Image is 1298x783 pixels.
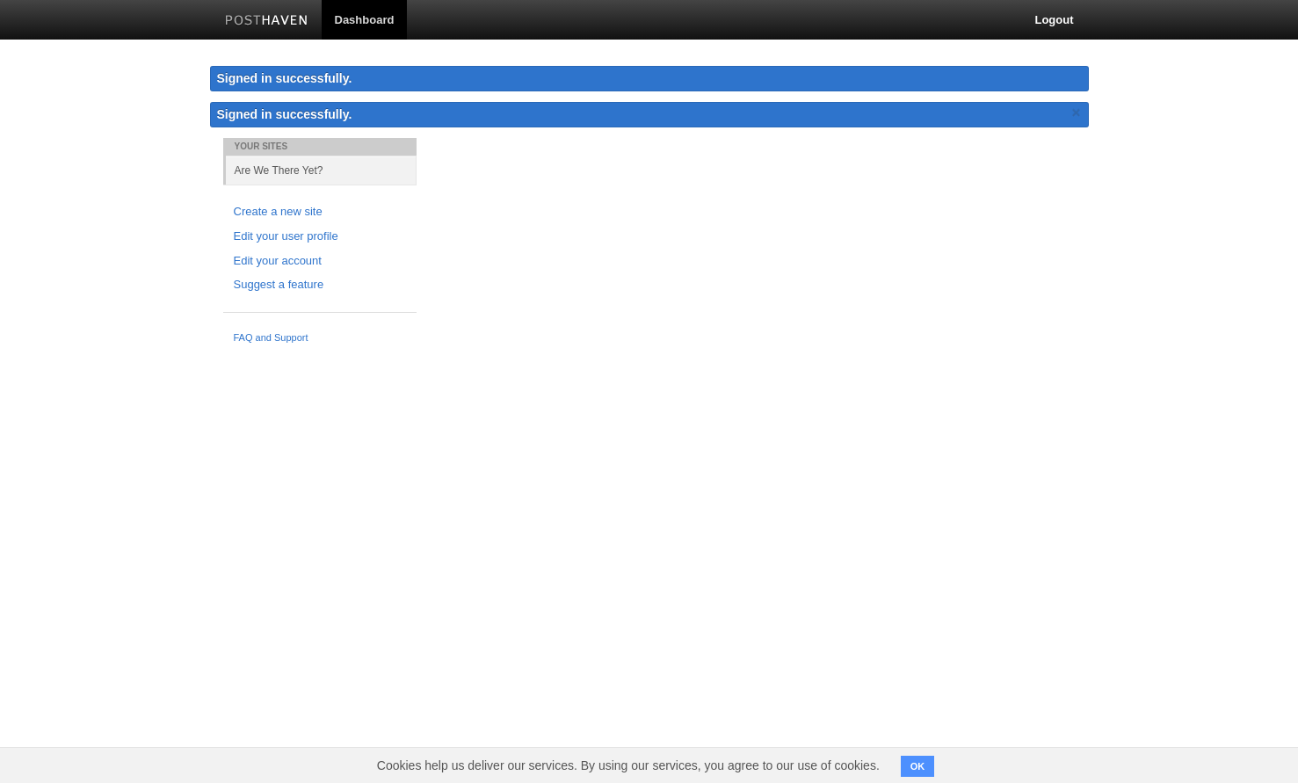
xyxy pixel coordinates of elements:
[901,756,935,777] button: OK
[234,276,406,294] a: Suggest a feature
[210,66,1089,91] div: Signed in successfully.
[359,748,897,783] span: Cookies help us deliver our services. By using our services, you agree to our use of cookies.
[225,15,308,28] img: Posthaven-bar
[217,107,352,121] span: Signed in successfully.
[223,138,417,156] li: Your Sites
[1069,102,1084,124] a: ×
[234,203,406,221] a: Create a new site
[234,228,406,246] a: Edit your user profile
[234,330,406,346] a: FAQ and Support
[234,252,406,271] a: Edit your account
[226,156,417,185] a: Are We There Yet?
